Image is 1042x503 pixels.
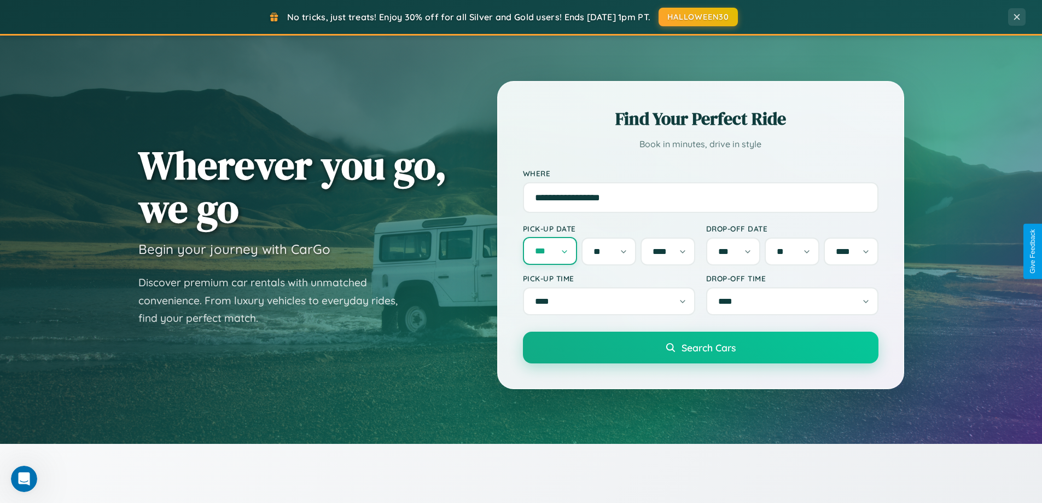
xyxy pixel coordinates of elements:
button: Search Cars [523,332,878,363]
div: Give Feedback [1029,229,1037,274]
h1: Wherever you go, we go [138,143,447,230]
h2: Find Your Perfect Ride [523,107,878,131]
span: No tricks, just treats! Enjoy 30% off for all Silver and Gold users! Ends [DATE] 1pm PT. [287,11,650,22]
label: Drop-off Time [706,274,878,283]
label: Drop-off Date [706,224,878,233]
p: Discover premium car rentals with unmatched convenience. From luxury vehicles to everyday rides, ... [138,274,412,327]
label: Where [523,169,878,178]
label: Pick-up Date [523,224,695,233]
label: Pick-up Time [523,274,695,283]
h3: Begin your journey with CarGo [138,241,330,257]
iframe: Intercom live chat [11,466,37,492]
button: HALLOWEEN30 [659,8,738,26]
span: Search Cars [682,342,736,354]
p: Book in minutes, drive in style [523,136,878,152]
